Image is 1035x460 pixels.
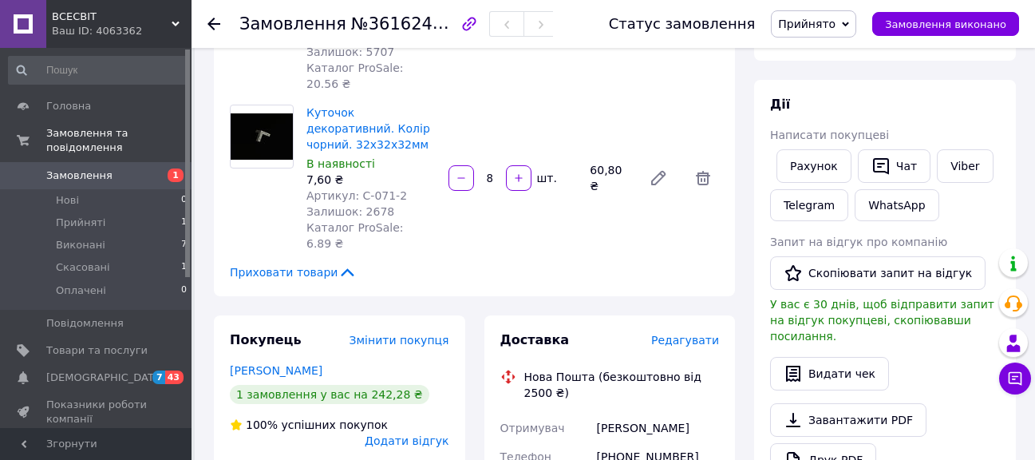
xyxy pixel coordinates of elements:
[230,385,429,404] div: 1 замовлення у вас на 242,28 ₴
[52,10,172,24] span: ВСЕСВІТ
[858,149,930,183] button: Чат
[56,193,79,208] span: Нові
[46,99,91,113] span: Головна
[770,403,926,437] a: Завантажити PDF
[306,61,403,90] span: Каталог ProSale: 20.56 ₴
[46,126,192,155] span: Замовлення та повідомлення
[776,149,851,183] button: Рахунок
[306,172,436,188] div: 7,60 ₴
[207,16,220,32] div: Повернутися назад
[181,238,187,252] span: 7
[230,417,388,433] div: успішних покупок
[181,260,187,275] span: 1
[872,12,1019,36] button: Замовлення виконано
[687,162,719,194] span: Видалити
[594,414,722,442] div: [PERSON_NAME]
[46,371,164,385] span: [DEMOGRAPHIC_DATA]
[855,189,938,221] a: WhatsApp
[651,334,719,347] span: Редагувати
[999,363,1031,395] button: Чат з покупцем
[583,159,636,197] div: 60,80 ₴
[533,170,559,186] div: шт.
[181,216,187,230] span: 1
[230,332,302,347] span: Покупець
[46,169,113,183] span: Замовлення
[350,334,449,347] span: Змінити покупця
[230,264,357,280] span: Приховати товари
[306,157,375,170] span: В наявності
[500,422,565,434] span: Отримувач
[778,18,836,30] span: Прийнято
[165,371,184,384] span: 43
[306,106,430,151] a: Куточок декоративний. Колір чорний. 32х32х32мм
[306,189,407,202] span: Артикул: C-071-2
[770,97,790,112] span: Дії
[351,14,464,34] span: №361624054
[770,357,889,391] button: Видати чек
[770,298,994,343] span: У вас є 30 днів, щоб відправити запит на відгук покупцеві, скопіювавши посилання.
[46,343,148,358] span: Товари та послуги
[56,216,105,230] span: Прийняті
[609,16,756,32] div: Статус замовлення
[246,418,278,431] span: 100%
[46,398,148,426] span: Показники роботи компанії
[642,162,674,194] a: Редагувати
[306,46,394,58] span: Залишок: 5707
[365,434,448,447] span: Додати відгук
[56,260,110,275] span: Скасовані
[520,369,724,401] div: Нова Пошта (безкоштовно від 2500 ₴)
[46,316,124,331] span: Повідомлення
[306,205,394,218] span: Залишок: 2678
[56,238,105,252] span: Виконані
[181,284,187,298] span: 0
[885,18,1006,30] span: Замовлення виконано
[8,56,188,85] input: Пошук
[500,332,570,347] span: Доставка
[770,129,889,141] span: Написати покупцеві
[168,169,184,182] span: 1
[56,284,106,298] span: Оплачені
[306,221,403,250] span: Каталог ProSale: 6.89 ₴
[52,24,192,38] div: Ваш ID: 4063362
[937,149,993,183] a: Viber
[770,189,848,221] a: Telegram
[231,113,293,160] img: Куточок декоративний. Колір чорний. 32х32х32мм
[181,193,187,208] span: 0
[239,14,346,34] span: Замовлення
[770,236,947,248] span: Запит на відгук про компанію
[152,371,165,384] span: 7
[230,364,322,377] a: [PERSON_NAME]
[770,256,986,290] button: Скопіювати запит на відгук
